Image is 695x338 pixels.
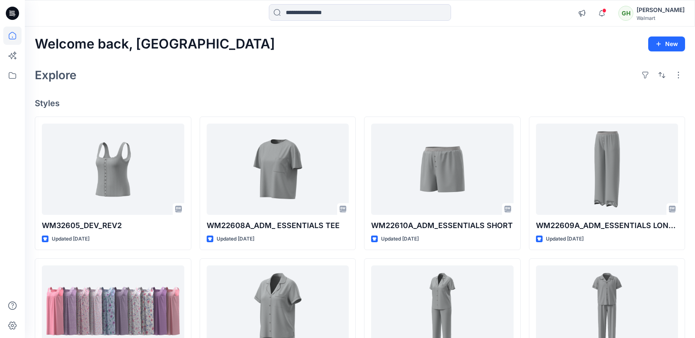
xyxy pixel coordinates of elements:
[536,124,678,215] a: WM22609A_ADM_ESSENTIALS LONG PANT
[371,124,514,215] a: WM22610A_ADM_ESSENTIALS SHORT
[35,68,77,82] h2: Explore
[35,36,275,52] h2: Welcome back, [GEOGRAPHIC_DATA]
[35,98,685,108] h4: Styles
[381,235,419,243] p: Updated [DATE]
[52,235,89,243] p: Updated [DATE]
[618,6,633,21] div: GH
[371,220,514,231] p: WM22610A_ADM_ESSENTIALS SHORT
[42,124,184,215] a: WM32605_DEV_REV2
[637,15,685,21] div: Walmart
[648,36,685,51] button: New
[207,124,349,215] a: WM22608A_ADM_ ESSENTIALS TEE
[42,220,184,231] p: WM32605_DEV_REV2
[546,235,584,243] p: Updated [DATE]
[217,235,254,243] p: Updated [DATE]
[207,220,349,231] p: WM22608A_ADM_ ESSENTIALS TEE
[536,220,678,231] p: WM22609A_ADM_ESSENTIALS LONG PANT
[637,5,685,15] div: [PERSON_NAME]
